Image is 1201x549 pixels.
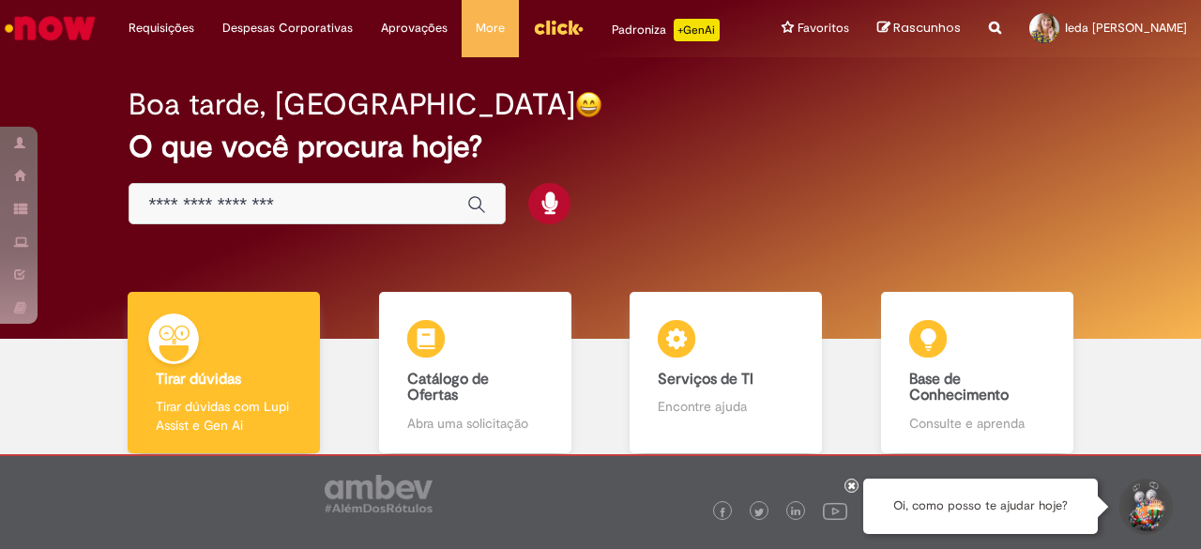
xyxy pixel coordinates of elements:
b: Tirar dúvidas [156,370,241,389]
a: Serviços de TI Encontre ajuda [600,292,852,454]
img: logo_footer_ambev_rotulo_gray.png [325,475,433,512]
b: Catálogo de Ofertas [407,370,489,405]
span: More [476,19,505,38]
span: Despesas Corporativas [222,19,353,38]
h2: O que você procura hoje? [129,130,1072,163]
a: Base de Conhecimento Consulte e aprenda [852,292,1103,454]
img: click_logo_yellow_360x200.png [533,13,584,41]
img: logo_footer_twitter.png [754,508,764,517]
img: logo_footer_youtube.png [823,498,847,523]
span: Aprovações [381,19,448,38]
span: Rascunhos [893,19,961,37]
p: Encontre ajuda [658,397,794,416]
span: Favoritos [798,19,849,38]
img: happy-face.png [575,91,602,118]
div: Padroniza [612,19,720,41]
div: Oi, como posso te ajudar hoje? [863,479,1098,534]
p: Consulte e aprenda [909,414,1045,433]
img: logo_footer_linkedin.png [791,507,800,518]
img: logo_footer_facebook.png [718,508,727,517]
img: ServiceNow [2,9,99,47]
a: Rascunhos [877,20,961,38]
span: Requisições [129,19,194,38]
p: Abra uma solicitação [407,414,543,433]
b: Serviços de TI [658,370,753,389]
a: Tirar dúvidas Tirar dúvidas com Lupi Assist e Gen Ai [99,292,350,454]
p: +GenAi [674,19,720,41]
p: Tirar dúvidas com Lupi Assist e Gen Ai [156,397,292,435]
b: Base de Conhecimento [909,370,1009,405]
button: Iniciar Conversa de Suporte [1117,479,1173,535]
h2: Boa tarde, [GEOGRAPHIC_DATA] [129,88,575,121]
a: Catálogo de Ofertas Abra uma solicitação [350,292,601,454]
span: Ieda [PERSON_NAME] [1065,20,1187,36]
